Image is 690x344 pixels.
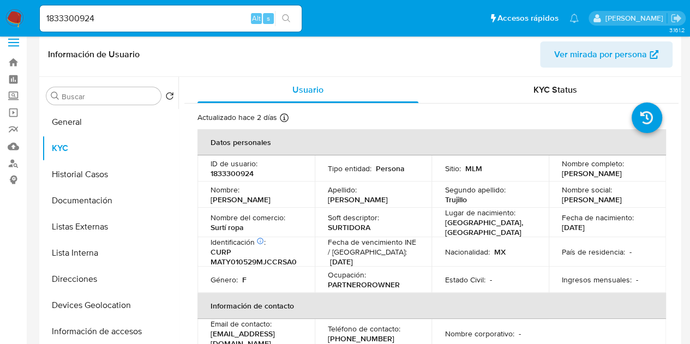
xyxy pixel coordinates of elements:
[328,237,419,257] p: Fecha de vencimiento INE / [GEOGRAPHIC_DATA] :
[465,164,482,173] p: MLM
[554,41,647,68] span: Ver mirada por persona
[292,83,323,96] span: Usuario
[197,129,666,155] th: Datos personales
[211,185,239,195] p: Nombre :
[252,13,261,23] span: Alt
[669,26,685,34] span: 3.161.2
[497,13,559,24] span: Accesos rápidos
[328,222,370,232] p: SURTIDORA
[533,83,577,96] span: KYC Status
[445,195,466,204] p: Trujillo
[562,222,585,232] p: [DATE]
[211,213,285,222] p: Nombre del comercio :
[636,275,638,285] p: -
[489,275,491,285] p: -
[562,247,625,257] p: País de residencia :
[328,324,400,334] p: Teléfono de contacto :
[42,161,178,188] button: Historial Casos
[42,135,178,161] button: KYC
[48,49,140,60] h1: Información de Usuario
[40,11,302,26] input: Buscar usuario o caso...
[197,112,277,123] p: Actualizado hace 2 días
[211,237,266,247] p: Identificación :
[51,92,59,100] button: Buscar
[569,14,579,23] a: Notificaciones
[445,275,485,285] p: Estado Civil :
[629,247,632,257] p: -
[211,159,257,168] p: ID de usuario :
[330,257,353,267] p: [DATE]
[562,275,632,285] p: Ingresos mensuales :
[562,159,624,168] p: Nombre completo :
[445,329,514,339] p: Nombre corporativo :
[445,164,460,173] p: Sitio :
[42,266,178,292] button: Direcciones
[328,334,394,343] p: [PHONE_NUMBER]
[518,329,520,339] p: -
[211,195,271,204] p: [PERSON_NAME]
[211,168,254,178] p: 1833300924
[328,270,366,280] p: Ocupación :
[328,213,379,222] p: Soft descriptor :
[562,168,622,178] p: [PERSON_NAME]
[328,164,371,173] p: Tipo entidad :
[494,247,505,257] p: MX
[211,275,238,285] p: Género :
[445,247,489,257] p: Nacionalidad :
[328,280,400,289] p: PARTNEROROWNER
[562,213,634,222] p: Fecha de nacimiento :
[211,222,244,232] p: Surtí ropa
[165,92,174,104] button: Volver al orden por defecto
[605,13,667,23] p: loui.hernandezrodriguez@mercadolibre.com.mx
[42,240,178,266] button: Lista Interna
[445,208,515,218] p: Lugar de nacimiento :
[42,214,178,240] button: Listas Externas
[328,195,388,204] p: [PERSON_NAME]
[42,109,178,135] button: General
[445,218,531,237] p: [GEOGRAPHIC_DATA], [GEOGRAPHIC_DATA]
[445,185,505,195] p: Segundo apellido :
[267,13,270,23] span: s
[540,41,673,68] button: Ver mirada por persona
[275,11,297,26] button: search-icon
[562,195,622,204] p: [PERSON_NAME]
[42,292,178,318] button: Devices Geolocation
[562,185,612,195] p: Nombre social :
[211,319,272,329] p: Email de contacto :
[211,247,297,267] p: CURP MATY010529MJCCRSA0
[376,164,405,173] p: Persona
[328,185,357,195] p: Apellido :
[242,275,247,285] p: F
[670,13,682,24] a: Salir
[42,188,178,214] button: Documentación
[197,293,666,319] th: Información de contacto
[62,92,157,101] input: Buscar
